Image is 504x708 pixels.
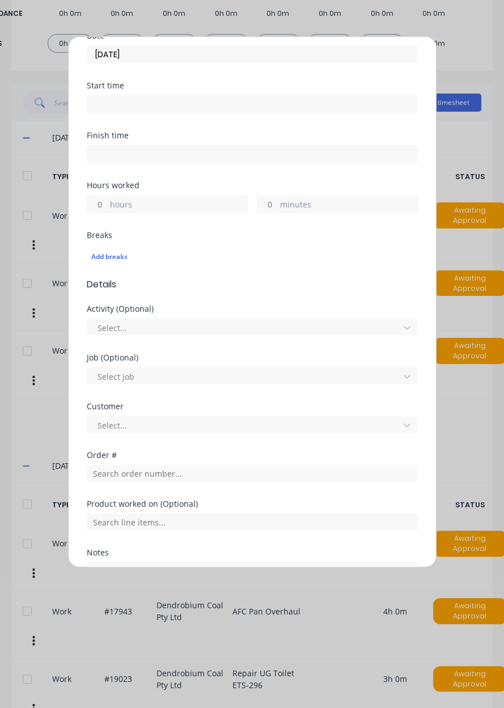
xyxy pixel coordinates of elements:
div: Date [87,32,418,40]
input: 0 [257,196,277,213]
input: Search order number... [87,465,418,482]
div: Product worked on (Optional) [87,500,418,508]
input: Search line items... [87,514,418,531]
div: Finish time [87,132,418,139]
div: Hours worked [87,181,418,189]
div: Start time [87,82,418,90]
label: hours [110,198,247,213]
div: Customer [87,402,418,410]
div: Order # [87,451,418,459]
div: Job (Optional) [87,354,418,362]
input: 0 [87,196,107,213]
div: Notes [87,549,418,557]
div: Breaks [87,231,418,239]
div: Add breaks [91,249,413,264]
span: Details [87,278,418,291]
div: Activity (Optional) [87,305,418,313]
label: minutes [280,198,417,213]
